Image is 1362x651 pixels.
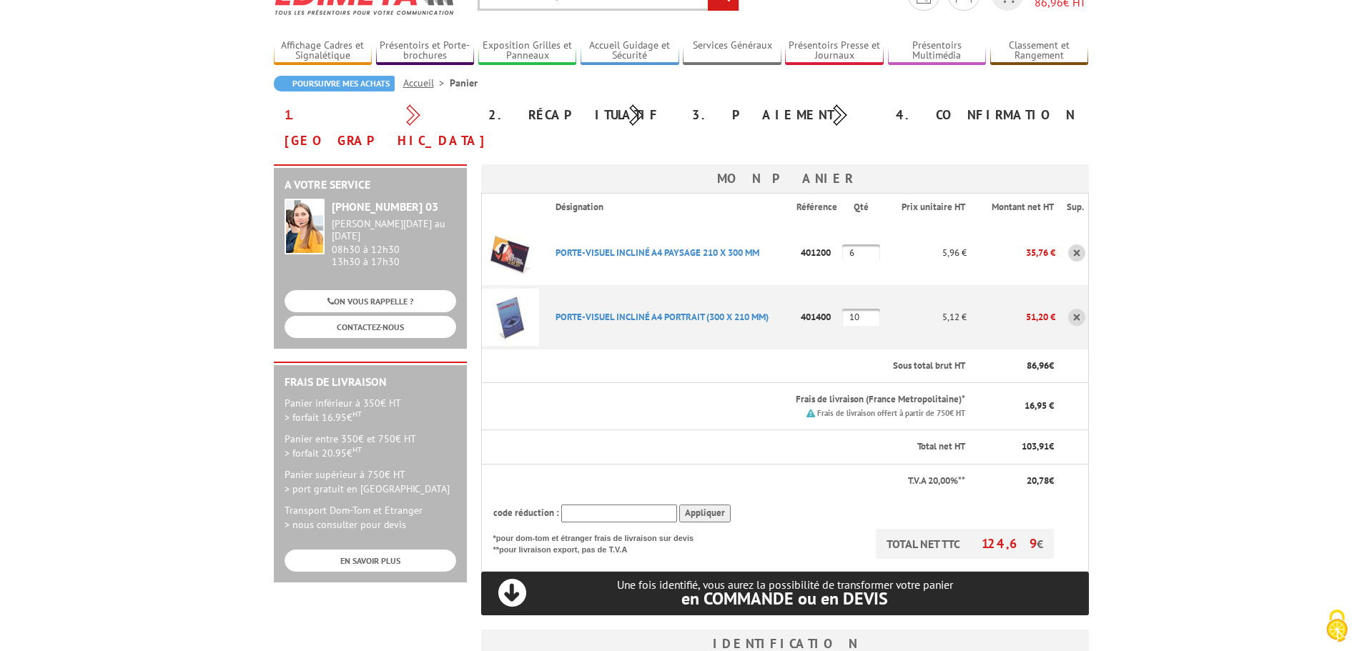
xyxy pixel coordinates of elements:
div: 3. Paiement [681,102,885,128]
span: > forfait 20.95€ [285,447,362,459]
h3: Mon panier [481,164,1089,193]
p: 401400 [796,304,842,329]
div: [PERSON_NAME][DATE] au [DATE] [332,218,456,242]
span: 86,96 [1027,359,1049,372]
p: Panier entre 350€ et 750€ HT [285,432,456,460]
span: > forfait 16.95€ [285,411,362,424]
img: PORTE-VISUEL INCLINé A4 PAYSAGE 210 X 300 MM [482,224,539,282]
p: 401200 [796,240,842,265]
sup: HT [352,409,362,419]
th: Sous total brut HT [544,349,967,383]
img: widget-service.jpg [285,199,325,254]
a: EN SAVOIR PLUS [285,550,456,572]
p: Montant net HT [978,201,1053,214]
a: ON VOUS RAPPELLE ? [285,290,456,312]
a: Présentoirs et Porte-brochures [376,39,475,63]
p: € [978,474,1053,488]
p: € [978,440,1053,454]
small: Frais de livraison offert à partir de 750€ HT [817,408,965,418]
p: € [978,359,1053,373]
p: 51,20 € [967,304,1055,329]
p: 5,12 € [884,304,967,329]
span: 124,69 [982,535,1037,552]
div: 08h30 à 12h30 13h30 à 17h30 [332,218,456,267]
a: Poursuivre mes achats [274,76,395,91]
th: Qté [842,194,884,221]
a: PORTE-VISUEL INCLINé A4 PORTRAIT (300 X 210 MM) [556,311,769,323]
div: 2. Récapitulatif [478,102,681,128]
span: > port gratuit en [GEOGRAPHIC_DATA] [285,482,450,495]
th: Désignation [544,194,796,221]
h2: Frais de Livraison [285,376,456,389]
span: 103,91 [1022,440,1049,452]
p: *pour dom-tom et étranger frais de livraison sur devis **pour livraison export, pas de T.V.A [493,529,708,555]
div: 1. [GEOGRAPHIC_DATA] [274,102,478,154]
p: Total net HT [493,440,966,454]
span: > nous consulter pour devis [285,518,406,531]
strong: [PHONE_NUMBER] 03 [332,199,438,214]
img: Cookies (fenêtre modale) [1319,608,1355,644]
p: 35,76 € [967,240,1055,265]
p: Panier supérieur à 750€ HT [285,467,456,496]
a: PORTE-VISUEL INCLINé A4 PAYSAGE 210 X 300 MM [556,247,759,259]
p: T.V.A 20,00%** [493,474,966,488]
div: 4. Confirmation [885,102,1089,128]
a: Présentoirs Presse et Journaux [785,39,884,63]
p: Transport Dom-Tom et Etranger [285,503,456,532]
span: en COMMANDE ou en DEVIS [681,587,888,610]
input: Appliquer [679,505,731,522]
a: Présentoirs Multimédia [888,39,987,63]
h2: A votre service [285,179,456,192]
p: TOTAL NET TTC € [876,529,1054,559]
a: Exposition Grilles et Panneaux [478,39,577,63]
span: 20,78 [1027,474,1049,487]
span: 16,95 € [1025,399,1054,412]
p: Frais de livraison (France Metropolitaine)* [556,393,966,407]
img: PORTE-VISUEL INCLINé A4 PORTRAIT (300 X 210 MM) [482,289,539,346]
a: Classement et Rangement [990,39,1089,63]
a: Affichage Cadres et Signalétique [274,39,372,63]
li: Panier [450,76,478,90]
a: Services Généraux [683,39,781,63]
sup: HT [352,444,362,454]
p: Une fois identifié, vous aurez la possibilité de transformer votre panier [481,578,1089,607]
th: Sup. [1055,194,1088,221]
img: picto.png [806,409,815,417]
a: Accueil Guidage et Sécurité [581,39,679,63]
p: Référence [796,201,841,214]
button: Cookies (fenêtre modale) [1312,602,1362,651]
span: code réduction : [493,507,559,519]
p: Panier inférieur à 350€ HT [285,396,456,424]
p: Prix unitaire HT [895,201,966,214]
a: Accueil [403,76,450,89]
p: 5,96 € [884,240,967,265]
a: CONTACTEZ-NOUS [285,316,456,338]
